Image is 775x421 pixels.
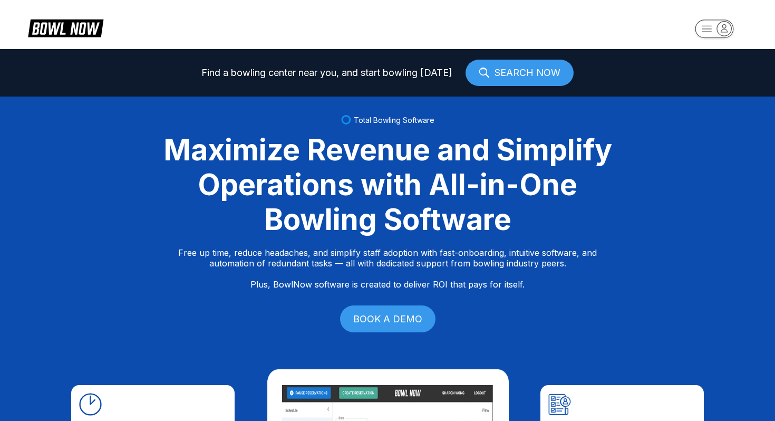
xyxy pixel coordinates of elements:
[340,305,435,332] a: BOOK A DEMO
[178,247,597,290] p: Free up time, reduce headaches, and simplify staff adoption with fast-onboarding, intuitive softw...
[354,116,434,125] span: Total Bowling Software
[466,60,574,86] a: SEARCH NOW
[150,132,625,237] div: Maximize Revenue and Simplify Operations with All-in-One Bowling Software
[201,68,452,78] span: Find a bowling center near you, and start bowling [DATE]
